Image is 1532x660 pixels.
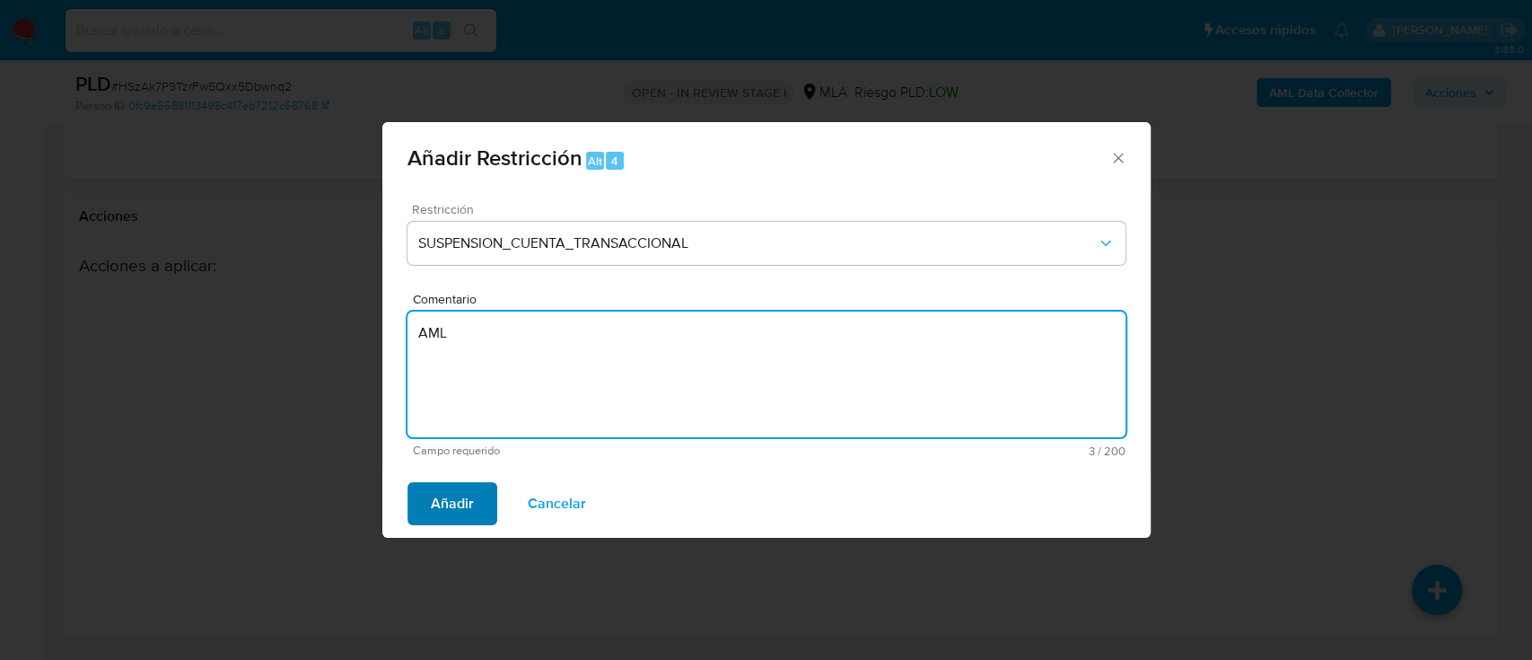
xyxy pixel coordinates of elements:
span: Campo requerido [413,444,769,457]
span: SUSPENSION_CUENTA_TRANSACCIONAL [418,234,1097,252]
span: Restricción [412,203,1130,216]
span: Cancelar [528,484,586,524]
span: Máximo 200 caracteres [769,445,1125,457]
span: Añadir Restricción [407,142,582,173]
span: Comentario [413,293,1131,306]
textarea: AML [407,312,1125,437]
span: 4 [611,153,618,170]
button: Cancelar [504,482,609,525]
span: Añadir [431,484,474,524]
button: Cerrar ventana [1109,149,1125,165]
button: Añadir [407,482,497,525]
button: Restriction [407,222,1125,265]
span: Alt [588,153,602,170]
